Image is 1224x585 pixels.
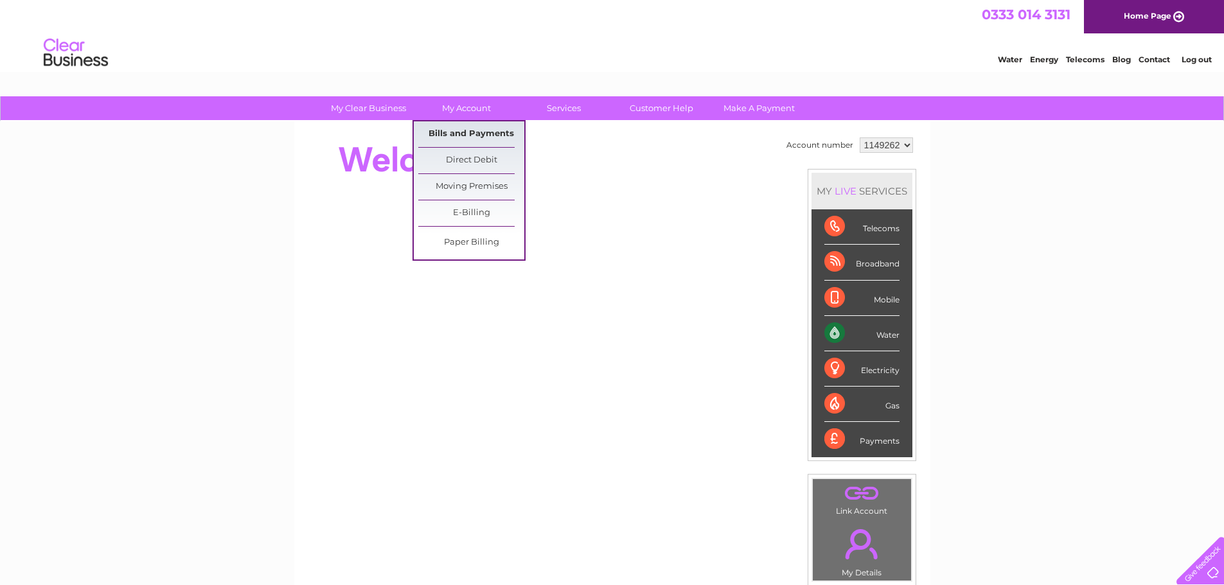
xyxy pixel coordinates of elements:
[998,55,1022,64] a: Water
[608,96,714,120] a: Customer Help
[418,148,524,173] a: Direct Debit
[824,245,900,280] div: Broadband
[1182,55,1212,64] a: Log out
[816,482,908,505] a: .
[812,518,912,581] td: My Details
[832,185,859,197] div: LIVE
[812,478,912,519] td: Link Account
[824,351,900,387] div: Electricity
[413,96,519,120] a: My Account
[1066,55,1104,64] a: Telecoms
[1139,55,1170,64] a: Contact
[511,96,617,120] a: Services
[309,7,916,62] div: Clear Business is a trading name of Verastar Limited (registered in [GEOGRAPHIC_DATA] No. 3667643...
[824,209,900,245] div: Telecoms
[824,387,900,422] div: Gas
[43,33,109,73] img: logo.png
[824,422,900,457] div: Payments
[783,134,856,156] td: Account number
[812,173,912,209] div: MY SERVICES
[816,521,908,566] a: .
[824,316,900,351] div: Water
[824,281,900,316] div: Mobile
[418,121,524,147] a: Bills and Payments
[1112,55,1131,64] a: Blog
[315,96,421,120] a: My Clear Business
[706,96,812,120] a: Make A Payment
[418,230,524,256] a: Paper Billing
[982,6,1070,22] a: 0333 014 3131
[418,200,524,226] a: E-Billing
[418,174,524,200] a: Moving Premises
[1030,55,1058,64] a: Energy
